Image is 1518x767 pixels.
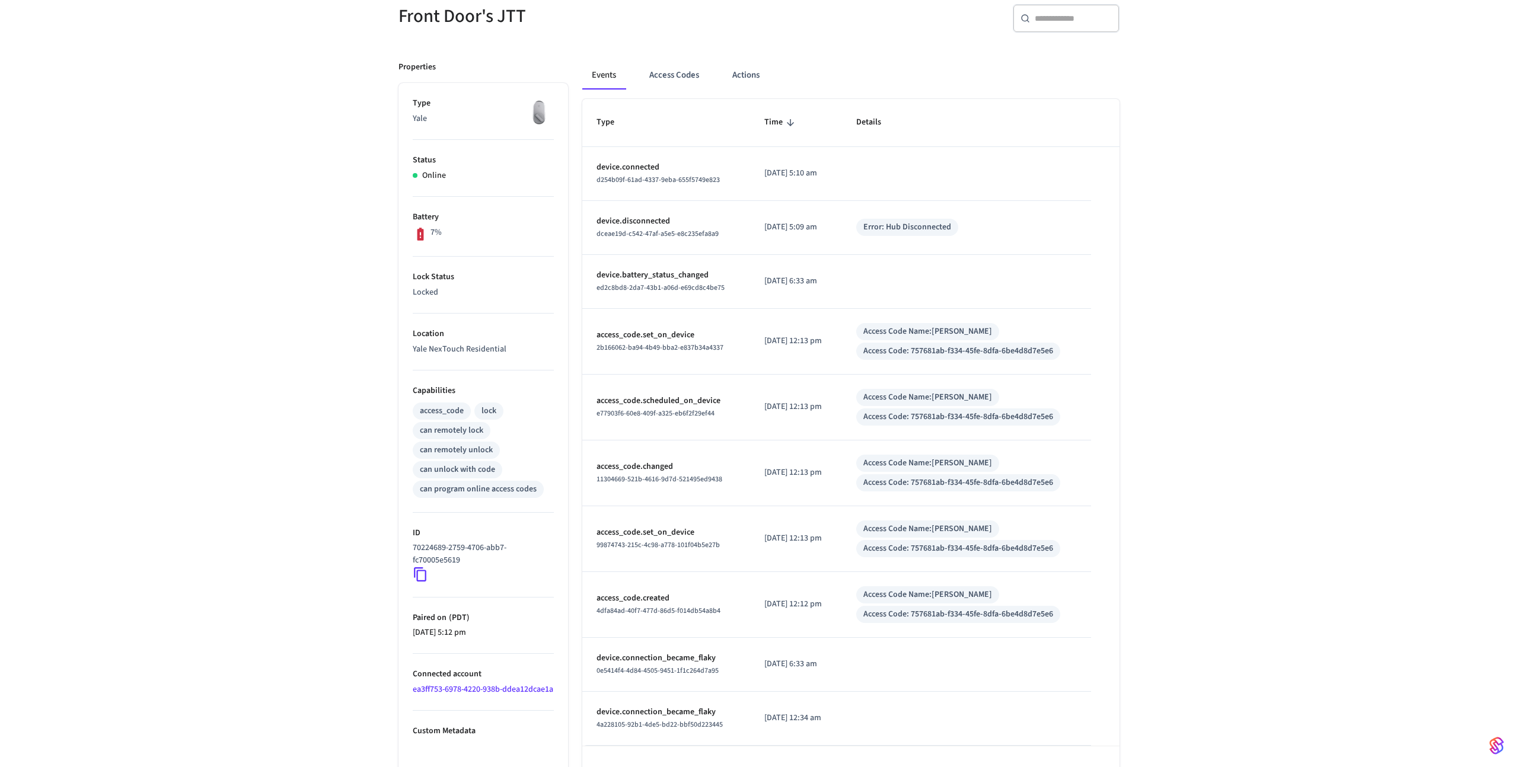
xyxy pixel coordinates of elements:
[597,269,736,282] p: device.battery_status_changed
[398,4,752,28] h5: Front Door's JTT
[422,170,446,182] p: Online
[582,99,1120,745] table: sticky table
[863,221,951,234] div: Error: Hub Disconnected
[764,167,828,180] p: [DATE] 5:10 am
[413,286,554,299] p: Locked
[597,526,736,539] p: access_code.set_on_device
[582,61,626,90] button: Events
[597,666,719,676] span: 0e5414f4-4d84-4505-9451-1f1c264d7a95
[863,608,1053,621] div: Access Code: 757681ab-f334-45fe-8dfa-6be4d8d7e5e6
[447,612,470,624] span: ( PDT )
[863,523,992,535] div: Access Code Name: [PERSON_NAME]
[597,652,736,664] p: device.connection_became_flaky
[413,542,549,567] p: 70224689-2759-4706-abb7-fc70005e5619
[597,474,722,484] span: 11304669-521b-4616-9d7d-521495ed9438
[413,271,554,283] p: Lock Status
[863,542,1053,555] div: Access Code: 757681ab-f334-45fe-8dfa-6be4d8d7e5e6
[597,229,719,239] span: dceae19d-c542-47af-a5e5-e8c235efa8a9
[413,725,554,737] p: Custom Metadata
[597,215,736,228] p: device.disconnected
[597,592,736,605] p: access_code.created
[413,154,554,167] p: Status
[597,395,736,407] p: access_code.scheduled_on_device
[863,391,992,404] div: Access Code Name: [PERSON_NAME]
[413,627,554,639] p: [DATE] 5:12 pm
[764,113,798,132] span: Time
[764,598,828,611] p: [DATE] 12:12 pm
[764,335,828,347] p: [DATE] 12:13 pm
[597,113,630,132] span: Type
[413,385,554,397] p: Capabilities
[413,683,553,695] a: ea3ff753-6978-4220-938b-ddea12dcae1a
[597,329,736,341] p: access_code.set_on_device
[764,221,828,234] p: [DATE] 5:09 am
[1490,736,1504,755] img: SeamLogoGradient.69752ec5.svg
[420,405,464,417] div: access_code
[597,461,736,473] p: access_code.changed
[863,589,992,601] div: Access Code Name: [PERSON_NAME]
[582,61,1120,90] div: ant example
[597,706,736,718] p: device.connection_became_flaky
[524,97,554,127] img: August Wifi Smart Lock 3rd Gen, Silver, Front
[764,712,828,724] p: [DATE] 12:34 am
[413,612,554,624] p: Paired on
[413,328,554,340] p: Location
[764,658,828,670] p: [DATE] 6:33 am
[413,97,554,110] p: Type
[413,211,554,223] p: Battery
[764,466,828,479] p: [DATE] 12:13 pm
[863,411,1053,423] div: Access Code: 757681ab-f334-45fe-8dfa-6be4d8d7e5e6
[764,532,828,545] p: [DATE] 12:13 pm
[597,343,723,353] span: 2b166062-ba94-4b49-bba2-e837b34a4337
[413,343,554,356] p: Yale NexTouch Residential
[430,226,442,239] p: 7%
[863,477,1053,489] div: Access Code: 757681ab-f334-45fe-8dfa-6be4d8d7e5e6
[597,606,720,616] span: 4dfa84ad-40f7-477d-86d5-f014db54a8b4
[597,161,736,174] p: device.connected
[597,408,715,418] span: e77903f6-60e8-409f-a325-eb6f2f29ef44
[597,720,723,730] span: 4a228105-92b1-4de5-bd22-bbf50d223445
[863,457,992,469] div: Access Code Name: [PERSON_NAME]
[413,527,554,539] p: ID
[640,61,709,90] button: Access Codes
[420,424,483,437] div: can remotely lock
[481,405,496,417] div: lock
[420,483,537,496] div: can program online access codes
[863,325,992,338] div: Access Code Name: [PERSON_NAME]
[597,540,720,550] span: 99874743-215c-4c98-a778-101f04b5e27b
[723,61,769,90] button: Actions
[420,464,495,476] div: can unlock with code
[398,61,436,73] p: Properties
[413,113,554,125] p: Yale
[413,668,554,680] p: Connected account
[764,401,828,413] p: [DATE] 12:13 pm
[597,175,720,185] span: d254b09f-61ad-4337-9eba-655f5749e823
[863,345,1053,357] div: Access Code: 757681ab-f334-45fe-8dfa-6be4d8d7e5e6
[597,283,725,293] span: ed2c8bd8-2da7-43b1-a06d-e69cd8c4be75
[856,113,897,132] span: Details
[764,275,828,287] p: [DATE] 6:33 am
[420,444,493,456] div: can remotely unlock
